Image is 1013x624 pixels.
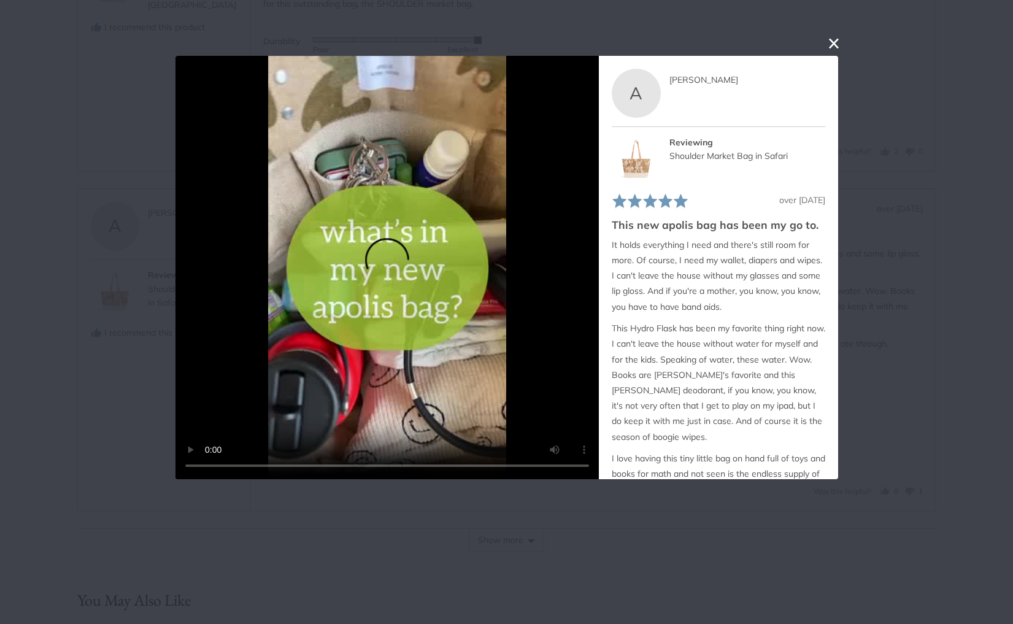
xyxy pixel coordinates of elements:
[612,321,825,445] p: This Hydro Flask has been my favorite thing right now. I can't leave the house without water for ...
[779,194,825,205] span: over [DATE]
[669,74,738,85] span: [PERSON_NAME]
[612,217,825,232] h2: This new apolis bag has been my go to.
[669,136,825,149] div: Reviewing
[669,149,825,163] div: Shoulder Market Bag in Safari
[612,69,661,118] div: A
[612,237,825,315] p: It holds everything I need and there's still room for more. Of course, I need my wallet, diapers ...
[826,36,841,51] button: close this modal window
[612,136,661,185] img: Shoulder Market Bag in Safari
[175,56,599,479] video: Your browser doesn't support HTML5 videos.
[612,451,825,498] p: I love having this tiny little bag on hand full of toys and books for math and not seen is the en...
